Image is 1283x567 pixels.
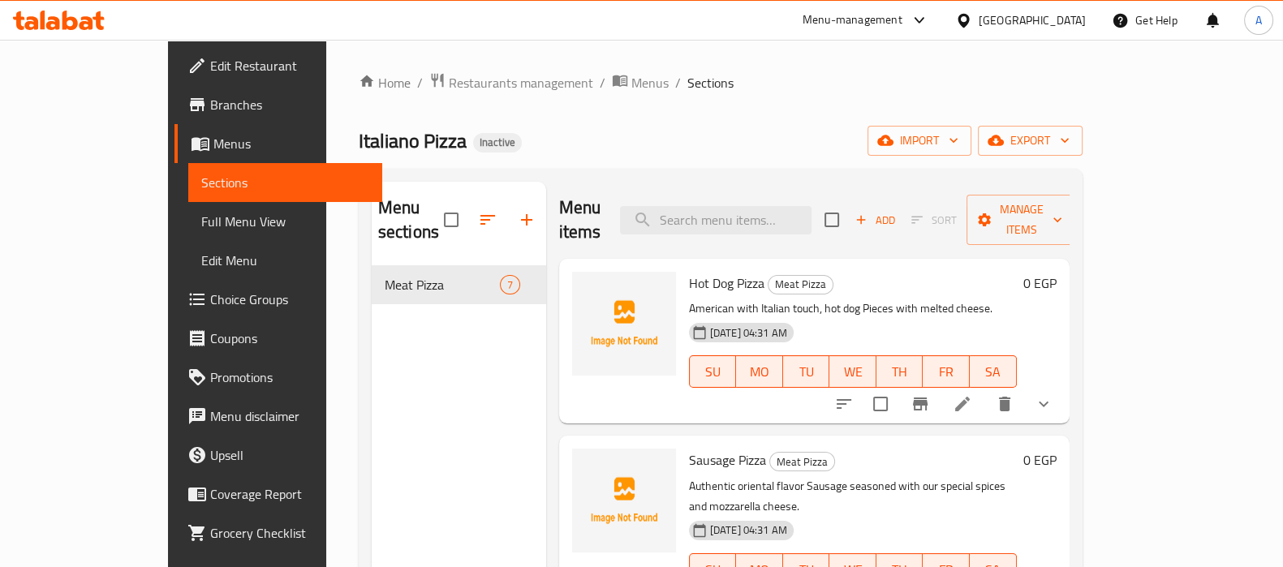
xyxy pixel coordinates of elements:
a: Menus [174,124,382,163]
span: Select section [815,203,849,237]
span: Grocery Checklist [210,523,369,543]
div: Inactive [473,133,522,152]
span: Menus [631,73,669,92]
button: Add [849,208,901,233]
span: Menu disclaimer [210,406,369,426]
span: Sections [201,173,369,192]
span: Add [853,211,897,230]
button: WE [829,355,876,388]
button: Add section [507,200,546,239]
button: export [978,126,1083,156]
span: Select to update [863,387,898,421]
span: [DATE] 04:31 AM [704,522,794,538]
span: TH [883,360,917,384]
span: [DATE] 04:31 AM [704,325,794,341]
a: Full Menu View [188,202,382,241]
button: MO [736,355,783,388]
span: Meat Pizza [770,453,834,471]
span: Meat Pizza [385,275,500,294]
a: Upsell [174,436,382,475]
button: Branch-specific-item [901,384,940,423]
li: / [675,73,681,92]
a: Edit Restaurant [174,46,382,85]
button: import [868,126,971,156]
span: FR [929,360,963,384]
div: Meat Pizza7 [372,265,546,304]
span: Inactive [473,135,522,149]
span: Restaurants management [449,73,593,92]
span: WE [836,360,870,384]
h6: 0 EGP [1023,449,1057,471]
div: [GEOGRAPHIC_DATA] [979,11,1086,29]
div: Meat Pizza [769,452,835,471]
button: TU [783,355,830,388]
span: Coupons [210,329,369,348]
span: SU [696,360,730,384]
span: A [1255,11,1262,29]
a: Choice Groups [174,280,382,319]
span: Edit Restaurant [210,56,369,75]
button: show more [1024,384,1063,423]
span: Edit Menu [201,251,369,270]
span: Select all sections [434,203,468,237]
span: Hot Dog Pizza [689,271,764,295]
button: Manage items [967,195,1075,245]
button: TH [876,355,924,388]
span: Sections [687,73,734,92]
span: Sort sections [468,200,507,239]
span: Branches [210,95,369,114]
h6: 0 EGP [1023,272,1057,294]
button: delete [985,384,1024,423]
span: Italiano Pizza [359,122,467,159]
a: Edit Menu [188,241,382,280]
li: / [417,73,423,92]
a: Promotions [174,358,382,397]
span: Full Menu View [201,212,369,231]
button: SA [970,355,1017,388]
li: / [600,73,605,92]
img: Sausage Pizza [572,449,676,552]
span: Select section first [901,208,967,233]
a: Restaurants management [429,72,593,93]
button: SU [689,355,736,388]
span: Add item [849,208,901,233]
span: Sausage Pizza [689,448,766,472]
a: Coupons [174,319,382,358]
img: Hot Dog Pizza [572,272,676,376]
nav: breadcrumb [359,72,1083,93]
span: Promotions [210,367,369,387]
a: Sections [188,163,382,202]
div: Meat Pizza [768,275,833,294]
a: Home [359,73,411,92]
a: Branches [174,85,382,124]
span: export [991,131,1070,151]
span: Coverage Report [210,484,369,504]
a: Coverage Report [174,475,382,513]
span: Meat Pizza [769,275,833,294]
span: SA [976,360,1010,384]
div: items [500,275,520,294]
button: sort-choices [824,384,863,423]
a: Menu disclaimer [174,397,382,436]
nav: Menu sections [372,259,546,311]
span: Manage items [979,200,1062,240]
a: Grocery Checklist [174,513,382,552]
span: 7 [501,277,519,293]
h2: Menu sections [378,195,444,244]
svg: Show Choices [1034,394,1053,414]
a: Menus [612,72,669,93]
span: Upsell [210,445,369,465]
input: search [620,206,812,234]
span: MO [743,360,777,384]
button: FR [923,355,970,388]
p: Authentic oriental flavor Sausage seasoned with our special spices and mozzarella cheese. [689,476,1017,517]
span: TU [790,360,824,384]
div: Menu-management [803,11,902,30]
span: Menus [213,134,369,153]
a: Edit menu item [953,394,972,414]
span: import [880,131,958,151]
h2: Menu items [559,195,601,244]
span: Choice Groups [210,290,369,309]
p: American with Italian touch, hot dog Pieces with melted cheese. [689,299,1017,319]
